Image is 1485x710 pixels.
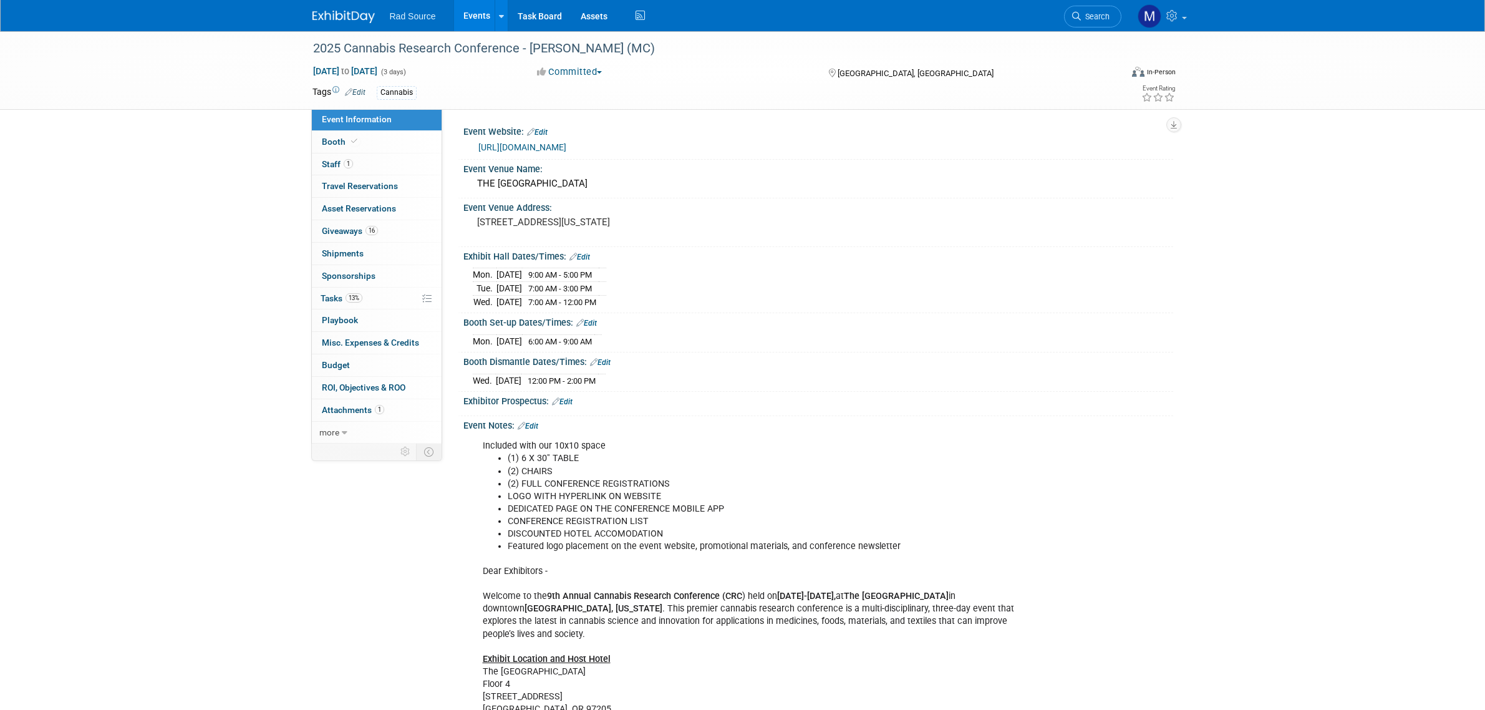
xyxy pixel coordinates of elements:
[312,11,375,23] img: ExhibitDay
[321,293,362,303] span: Tasks
[473,295,496,308] td: Wed.
[483,654,611,664] u: Exhibit Location and Host Hotel
[380,68,406,76] span: (3 days)
[312,354,442,376] a: Budget
[319,427,339,437] span: more
[463,198,1173,214] div: Event Venue Address:
[463,247,1173,263] div: Exhibit Hall Dates/Times:
[508,540,1028,553] li: Featured logo placement on the event website, promotional materials, and conference newsletter
[463,392,1173,408] div: Exhibitor Prospectus:
[496,268,522,282] td: [DATE]
[312,85,365,100] td: Tags
[473,334,496,348] td: Mon.
[569,253,590,261] a: Edit
[473,374,496,387] td: Wed.
[322,159,353,169] span: Staff
[590,358,611,367] a: Edit
[508,528,1028,540] li: DISCOUNTED HOTEL ACCOMODATION
[1064,6,1121,27] a: Search
[1138,4,1161,28] img: Melissa Conboy
[496,295,522,308] td: [DATE]
[322,271,375,281] span: Sponsorships
[527,128,548,137] a: Edit
[322,203,396,213] span: Asset Reservations
[346,293,362,303] span: 13%
[496,374,521,387] td: [DATE]
[344,159,353,168] span: 1
[576,319,597,328] a: Edit
[312,399,442,421] a: Attachments1
[496,334,522,348] td: [DATE]
[322,114,392,124] span: Event Information
[312,109,442,130] a: Event Information
[390,11,436,21] span: Rad Source
[473,282,496,296] td: Tue.
[528,376,596,386] span: 12:00 PM - 2:00 PM
[312,198,442,220] a: Asset Reservations
[322,181,398,191] span: Travel Reservations
[322,248,364,258] span: Shipments
[508,490,1028,503] li: LOGO WITH HYPERLINK ON WEBSITE
[416,444,442,460] td: Toggle Event Tabs
[1048,65,1176,84] div: Event Format
[777,591,836,601] b: [DATE]-[DATE],
[322,338,419,348] span: Misc. Expenses & Credits
[365,226,378,235] span: 16
[312,220,442,242] a: Giveaways16
[312,422,442,444] a: more
[473,174,1164,193] div: THE [GEOGRAPHIC_DATA]
[508,452,1028,465] li: (1) 6 X 30" TABLE
[322,137,360,147] span: Booth
[496,282,522,296] td: [DATE]
[322,405,384,415] span: Attachments
[518,422,538,430] a: Edit
[463,353,1173,369] div: Booth Dismantle Dates/Times:
[312,377,442,399] a: ROI, Objectives & ROO
[552,397,573,406] a: Edit
[312,66,378,77] span: [DATE] [DATE]
[312,288,442,309] a: Tasks13%
[463,416,1173,432] div: Event Notes:
[322,226,378,236] span: Giveaways
[375,405,384,414] span: 1
[508,465,1028,478] li: (2) CHAIRS
[345,88,365,97] a: Edit
[312,265,442,287] a: Sponsorships
[312,309,442,331] a: Playbook
[1132,67,1144,77] img: Format-Inperson.png
[533,66,607,79] button: Committed
[322,315,358,325] span: Playbook
[528,284,592,293] span: 7:00 AM - 3:00 PM
[322,382,405,392] span: ROI, Objectives & ROO
[463,313,1173,329] div: Booth Set-up Dates/Times:
[351,138,357,145] i: Booth reservation complete
[528,270,592,280] span: 9:00 AM - 5:00 PM
[312,332,442,354] a: Misc. Expenses & Credits
[312,175,442,197] a: Travel Reservations
[844,591,949,601] b: The [GEOGRAPHIC_DATA]
[312,153,442,175] a: Staff1
[528,298,596,307] span: 7:00 AM - 12:00 PM
[463,160,1173,175] div: Event Venue Name:
[525,603,662,614] b: [GEOGRAPHIC_DATA], [US_STATE]
[1081,12,1110,21] span: Search
[377,86,417,99] div: Cannabis
[1141,85,1175,92] div: Event Rating
[309,37,1103,60] div: 2025 Cannabis Research Conference - [PERSON_NAME] (MC)
[395,444,417,460] td: Personalize Event Tab Strip
[473,268,496,282] td: Mon.
[547,591,742,601] b: 9th Annual Cannabis Research Conference (CRC
[477,216,745,228] pre: [STREET_ADDRESS][US_STATE]
[508,503,1028,515] li: DEDICATED PAGE ON THE CONFERENCE MOBILE APP
[1146,67,1176,77] div: In-Person
[312,131,442,153] a: Booth
[463,122,1173,139] div: Event Website:
[508,515,1028,528] li: CONFERENCE REGISTRATION LIST
[508,478,1028,490] li: (2) FULL CONFERENCE REGISTRATIONS
[312,243,442,265] a: Shipments
[478,142,566,152] a: [URL][DOMAIN_NAME]
[322,360,350,370] span: Budget
[339,66,351,76] span: to
[838,69,994,78] span: [GEOGRAPHIC_DATA], [GEOGRAPHIC_DATA]
[528,337,592,346] span: 6:00 AM - 9:00 AM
